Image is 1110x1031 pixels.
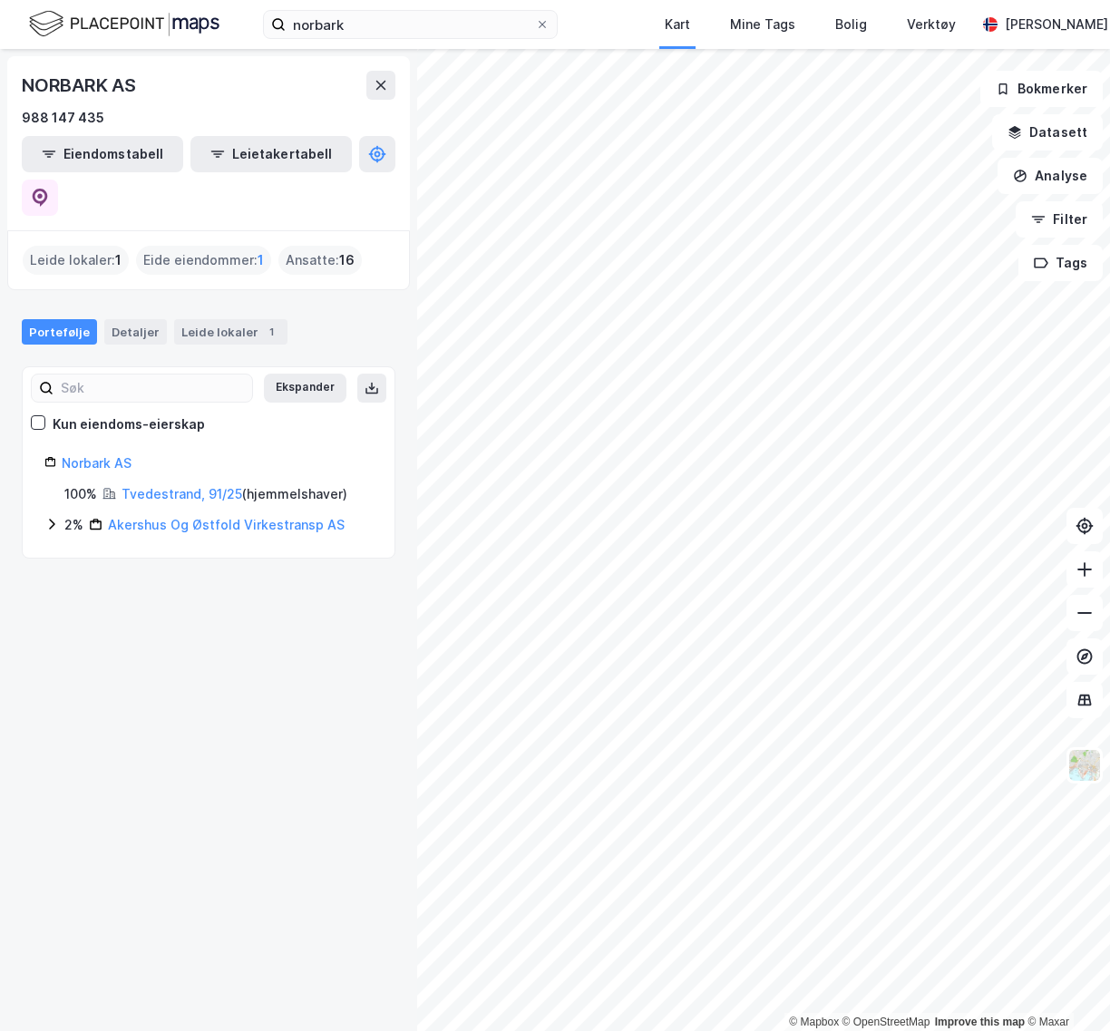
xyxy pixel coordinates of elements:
[1005,14,1108,35] div: [PERSON_NAME]
[1018,245,1103,281] button: Tags
[53,413,205,435] div: Kun eiendoms-eierskap
[286,11,535,38] input: Søk på adresse, matrikkel, gårdeiere, leietakere eller personer
[258,249,264,271] span: 1
[104,319,167,345] div: Detaljer
[730,14,795,35] div: Mine Tags
[136,246,271,275] div: Eide eiendommer :
[64,514,83,536] div: 2%
[22,136,183,172] button: Eiendomstabell
[339,249,355,271] span: 16
[122,483,347,505] div: ( hjemmelshaver )
[980,71,1103,107] button: Bokmerker
[115,249,122,271] span: 1
[262,323,280,341] div: 1
[122,486,242,501] a: Tvedestrand, 91/25
[29,8,219,40] img: logo.f888ab2527a4732fd821a326f86c7f29.svg
[22,107,104,129] div: 988 147 435
[22,319,97,345] div: Portefølje
[54,374,252,402] input: Søk
[278,246,362,275] div: Ansatte :
[935,1016,1025,1028] a: Improve this map
[62,455,131,471] a: Norbark AS
[992,114,1103,151] button: Datasett
[842,1016,930,1028] a: OpenStreetMap
[1016,201,1103,238] button: Filter
[998,158,1103,194] button: Analyse
[1019,944,1110,1031] div: Kontrollprogram for chat
[907,14,956,35] div: Verktøy
[22,71,140,100] div: NORBARK AS
[23,246,129,275] div: Leide lokaler :
[174,319,287,345] div: Leide lokaler
[665,14,690,35] div: Kart
[64,483,97,505] div: 100%
[835,14,867,35] div: Bolig
[108,517,345,532] a: Akershus Og Østfold Virkestransp AS
[190,136,352,172] button: Leietakertabell
[789,1016,839,1028] a: Mapbox
[1067,748,1102,783] img: Z
[1019,944,1110,1031] iframe: Chat Widget
[264,374,346,403] button: Ekspander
